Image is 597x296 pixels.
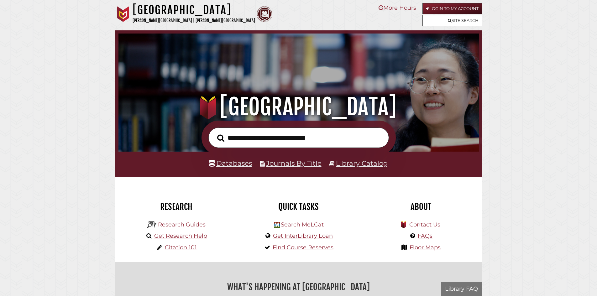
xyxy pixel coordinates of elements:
h2: Research [120,201,233,212]
h1: [GEOGRAPHIC_DATA] [133,3,255,17]
a: Databases [209,159,252,167]
h2: Quick Tasks [242,201,355,212]
a: Research Guides [158,221,206,228]
a: FAQs [418,232,432,239]
h2: What's Happening at [GEOGRAPHIC_DATA] [120,280,477,294]
a: Get Research Help [154,232,207,239]
p: [PERSON_NAME][GEOGRAPHIC_DATA] | [PERSON_NAME][GEOGRAPHIC_DATA] [133,17,255,24]
a: Contact Us [409,221,440,228]
a: Library Catalog [336,159,388,167]
a: Find Course Reserves [273,244,333,251]
h1: [GEOGRAPHIC_DATA] [127,93,470,121]
button: Search [214,132,228,144]
img: Calvin University [115,6,131,22]
h2: About [364,201,477,212]
a: Floor Maps [410,244,441,251]
a: Search MeLCat [281,221,324,228]
img: Hekman Library Logo [147,220,156,230]
img: Calvin Theological Seminary [257,6,272,22]
i: Search [217,134,224,142]
a: Citation 101 [165,244,197,251]
a: Login to My Account [422,3,482,14]
a: More Hours [379,4,416,11]
img: Hekman Library Logo [274,222,280,228]
a: Journals By Title [266,159,322,167]
a: Get InterLibrary Loan [273,232,333,239]
a: Site Search [422,15,482,26]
